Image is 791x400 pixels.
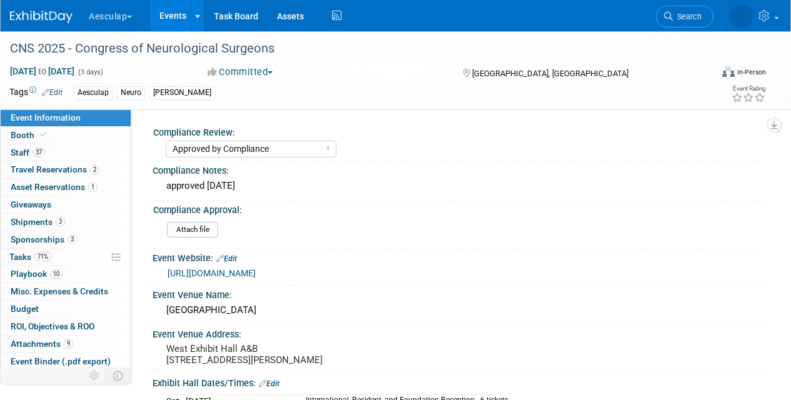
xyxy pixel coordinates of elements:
[722,67,735,77] img: Format-Inperson.png
[56,217,65,226] span: 3
[9,86,63,100] td: Tags
[1,249,131,266] a: Tasks71%
[1,144,131,161] a: Staff37
[50,269,63,279] span: 10
[11,234,77,244] span: Sponsorships
[40,131,46,138] i: Booth reservation complete
[11,182,98,192] span: Asset Reservations
[1,127,131,144] a: Booth
[6,37,702,60] div: CNS 2025 - Congress of Neurological Surgeons
[11,339,73,349] span: Attachments
[11,164,99,174] span: Travel Reservations
[153,201,760,216] div: Compliance Approval:
[11,112,81,122] span: Event Information
[153,325,766,341] div: Event Venue Address:
[168,268,256,278] a: [URL][DOMAIN_NAME]
[68,234,77,244] span: 3
[88,182,98,192] span: 1
[203,66,278,79] button: Committed
[11,304,39,314] span: Budget
[656,6,713,27] a: Search
[259,379,280,388] a: Edit
[1,283,131,300] a: Misc. Expenses & Credits
[77,68,103,76] span: (3 days)
[11,217,65,227] span: Shipments
[1,301,131,317] a: Budget
[655,65,766,84] div: Event Format
[11,286,108,296] span: Misc. Expenses & Credits
[162,176,757,196] div: approved [DATE]
[90,165,99,174] span: 2
[11,130,49,140] span: Booth
[10,11,73,23] img: ExhibitDay
[106,367,131,384] td: Toggle Event Tabs
[1,214,131,231] a: Shipments3
[153,123,760,139] div: Compliance Review:
[64,339,73,348] span: 9
[730,4,753,28] img: Linda Zeller
[11,356,111,366] span: Event Binder (.pdf export)
[1,231,131,248] a: Sponsorships3
[11,269,63,279] span: Playbook
[1,196,131,213] a: Giveaways
[1,179,131,196] a: Asset Reservations1
[149,86,215,99] div: [PERSON_NAME]
[153,374,766,390] div: Exhibit Hall Dates/Times:
[153,161,766,177] div: Compliance Notes:
[84,367,106,384] td: Personalize Event Tab Strip
[153,249,766,265] div: Event Website:
[11,147,45,157] span: Staff
[117,86,145,99] div: Neuro
[732,86,765,92] div: Event Rating
[1,266,131,282] a: Playbook10
[33,147,45,157] span: 37
[74,86,113,99] div: Aesculap
[673,12,702,21] span: Search
[1,109,131,126] a: Event Information
[472,69,628,78] span: [GEOGRAPHIC_DATA], [GEOGRAPHIC_DATA]
[34,252,51,261] span: 71%
[36,66,48,76] span: to
[42,88,63,97] a: Edit
[166,343,395,366] pre: West Exhibit Hall A&B [STREET_ADDRESS][PERSON_NAME]
[11,321,94,331] span: ROI, Objectives & ROO
[9,66,75,77] span: [DATE] [DATE]
[1,318,131,335] a: ROI, Objectives & ROO
[11,199,51,209] span: Giveaways
[1,336,131,352] a: Attachments9
[9,252,51,262] span: Tasks
[153,286,766,301] div: Event Venue Name:
[737,67,766,77] div: In-Person
[1,161,131,178] a: Travel Reservations2
[1,353,131,370] a: Event Binder (.pdf export)
[162,301,757,320] div: [GEOGRAPHIC_DATA]
[216,254,237,263] a: Edit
